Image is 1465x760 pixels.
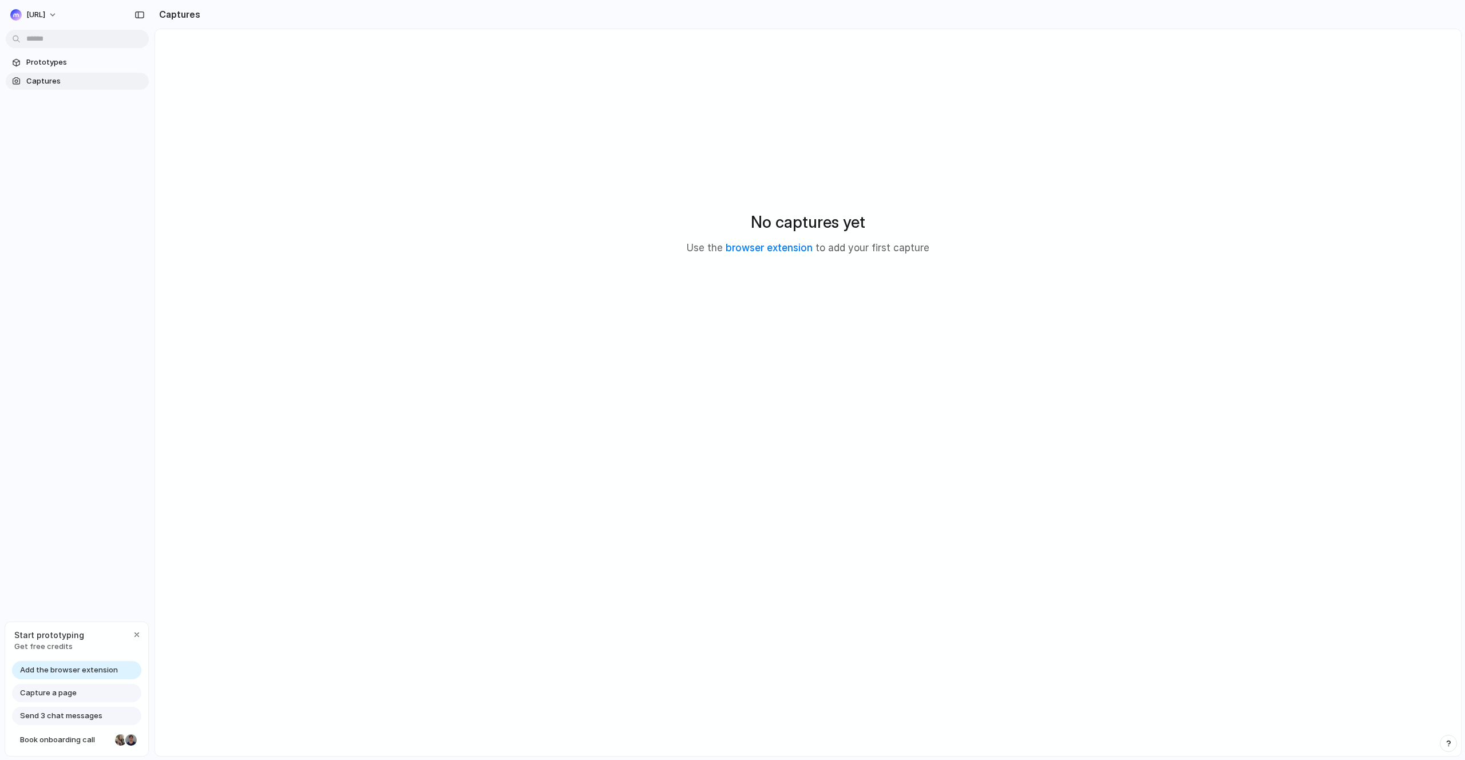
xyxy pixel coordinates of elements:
span: Book onboarding call [20,734,110,746]
span: Prototypes [26,57,144,68]
button: [URL] [6,6,63,24]
h2: No captures yet [751,210,865,234]
h2: Captures [155,7,200,21]
div: Nicole Kubica [114,733,128,747]
span: Captures [26,76,144,87]
span: [URL] [26,9,45,21]
span: Add the browser extension [20,664,118,676]
a: Prototypes [6,54,149,71]
p: Use the to add your first capture [687,241,929,256]
div: Christian Iacullo [124,733,138,747]
span: Get free credits [14,641,84,652]
a: browser extension [726,242,813,254]
span: Send 3 chat messages [20,710,102,722]
a: Book onboarding call [12,731,141,749]
a: Captures [6,73,149,90]
span: Start prototyping [14,629,84,641]
span: Capture a page [20,687,77,699]
a: Add the browser extension [12,661,141,679]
